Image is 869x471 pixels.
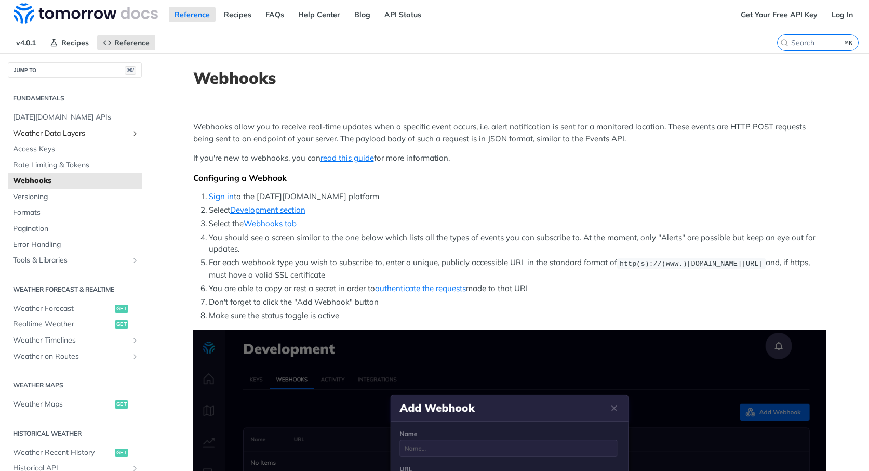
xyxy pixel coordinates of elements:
[8,397,142,412] a: Weather Mapsget
[13,399,112,410] span: Weather Maps
[8,189,142,205] a: Versioning
[115,320,128,329] span: get
[230,205,305,215] a: Development section
[61,38,89,47] span: Recipes
[209,283,826,295] li: You are able to copy or rest a secret in order to made to that URL
[209,191,826,203] li: to the [DATE][DOMAIN_NAME] platform
[8,349,142,364] a: Weather on RoutesShow subpages for Weather on Routes
[349,7,376,22] a: Blog
[13,160,139,171] span: Rate Limiting & Tokens
[13,144,139,154] span: Access Keys
[209,232,826,255] li: You should see a screen similar to the one below which lists all the types of events you can subs...
[13,335,128,346] span: Weather Timelines
[8,253,142,268] a: Tools & LibrariesShow subpages for Tools & Libraries
[13,224,139,234] span: Pagination
[115,305,128,313] span: get
[209,257,826,281] li: For each webhook type you wish to subscribe to, enter a unique, publicly accessible URL in the st...
[10,35,42,50] span: v4.0.1
[44,35,95,50] a: Recipes
[8,173,142,189] a: Webhooks
[735,7,823,22] a: Get Your Free API Key
[193,152,826,164] p: If you're new to webhooks, you can for more information.
[8,221,142,237] a: Pagination
[8,381,142,390] h2: Weather Maps
[114,38,150,47] span: Reference
[260,7,290,22] a: FAQs
[13,255,128,266] span: Tools & Libraries
[320,153,374,163] a: read this guide
[843,37,855,48] kbd: ⌘K
[8,205,142,220] a: Formats
[620,259,763,267] span: http(s)://(www.)[DOMAIN_NAME][URL]
[8,94,142,103] h2: Fundamentals
[13,304,112,314] span: Weather Forecast
[8,158,142,173] a: Rate Limiting & Tokens
[125,66,136,75] span: ⌘/
[209,296,826,308] li: Don't forget to click the "Add Webhook" button
[13,192,139,202] span: Versioning
[209,204,826,216] li: Select
[193,173,826,183] div: Configuring a Webhook
[13,112,139,123] span: [DATE][DOMAIN_NAME] APIs
[379,7,427,22] a: API Status
[131,256,139,265] button: Show subpages for Tools & Libraries
[115,449,128,457] span: get
[8,429,142,438] h2: Historical Weather
[115,400,128,409] span: get
[13,240,139,250] span: Error Handling
[97,35,155,50] a: Reference
[131,352,139,361] button: Show subpages for Weather on Routes
[131,129,139,138] button: Show subpages for Weather Data Layers
[8,445,142,461] a: Weather Recent Historyget
[8,62,142,78] button: JUMP TO⌘/
[13,128,128,139] span: Weather Data Layers
[13,176,139,186] span: Webhooks
[8,141,142,157] a: Access Keys
[13,207,139,218] span: Formats
[13,319,112,330] span: Realtime Weather
[209,191,234,201] a: Sign in
[8,285,142,294] h2: Weather Forecast & realtime
[8,317,142,332] a: Realtime Weatherget
[169,7,216,22] a: Reference
[244,218,297,228] a: Webhooks tab
[218,7,257,22] a: Recipes
[131,336,139,345] button: Show subpages for Weather Timelines
[13,448,112,458] span: Weather Recent History
[292,7,346,22] a: Help Center
[826,7,859,22] a: Log In
[193,69,826,87] h1: Webhooks
[780,38,788,47] svg: Search
[8,333,142,348] a: Weather TimelinesShow subpages for Weather Timelines
[375,283,466,293] a: authenticate the requests
[209,218,826,230] li: Select the
[8,110,142,125] a: [DATE][DOMAIN_NAME] APIs
[193,121,826,145] p: Webhooks allow you to receive real-time updates when a specific event occurs, i.e. alert notifica...
[8,301,142,317] a: Weather Forecastget
[14,3,158,24] img: Tomorrow.io Weather API Docs
[8,237,142,253] a: Error Handling
[8,126,142,141] a: Weather Data LayersShow subpages for Weather Data Layers
[13,351,128,362] span: Weather on Routes
[209,310,826,322] li: Make sure the status toggle is active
